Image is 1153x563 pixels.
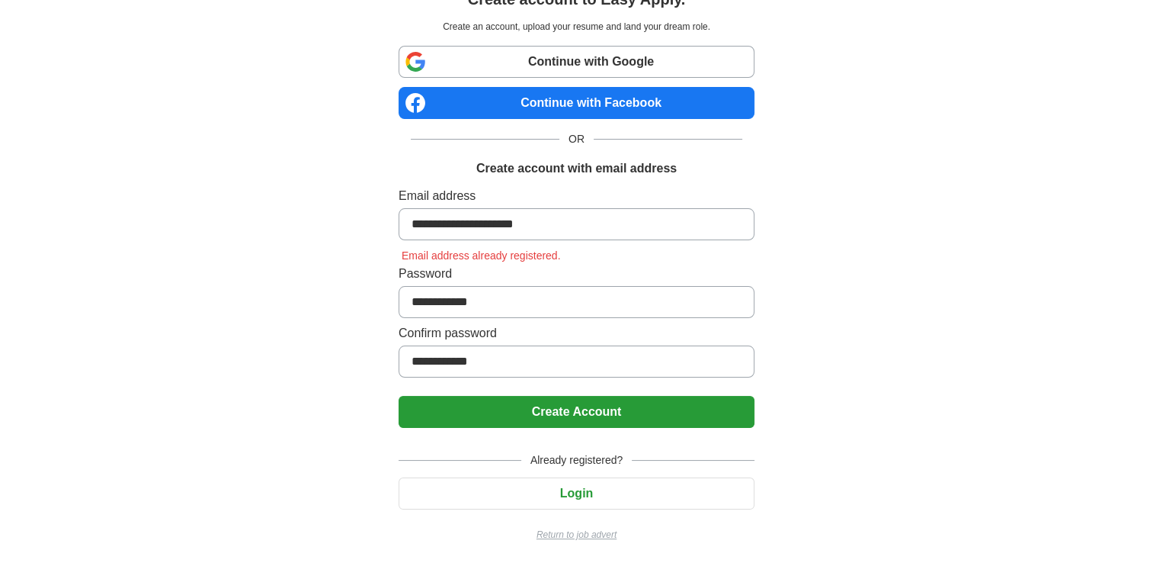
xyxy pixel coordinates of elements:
[399,396,754,428] button: Create Account
[521,452,632,468] span: Already registered?
[399,249,564,262] span: Email address already registered.
[399,324,754,343] label: Confirm password
[399,265,754,283] label: Password
[399,46,754,78] a: Continue with Google
[559,131,594,147] span: OR
[402,20,751,34] p: Create an account, upload your resume and land your dream role.
[399,528,754,542] a: Return to job advert
[399,187,754,205] label: Email address
[399,87,754,119] a: Continue with Facebook
[476,159,677,178] h1: Create account with email address
[399,487,754,500] a: Login
[399,478,754,510] button: Login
